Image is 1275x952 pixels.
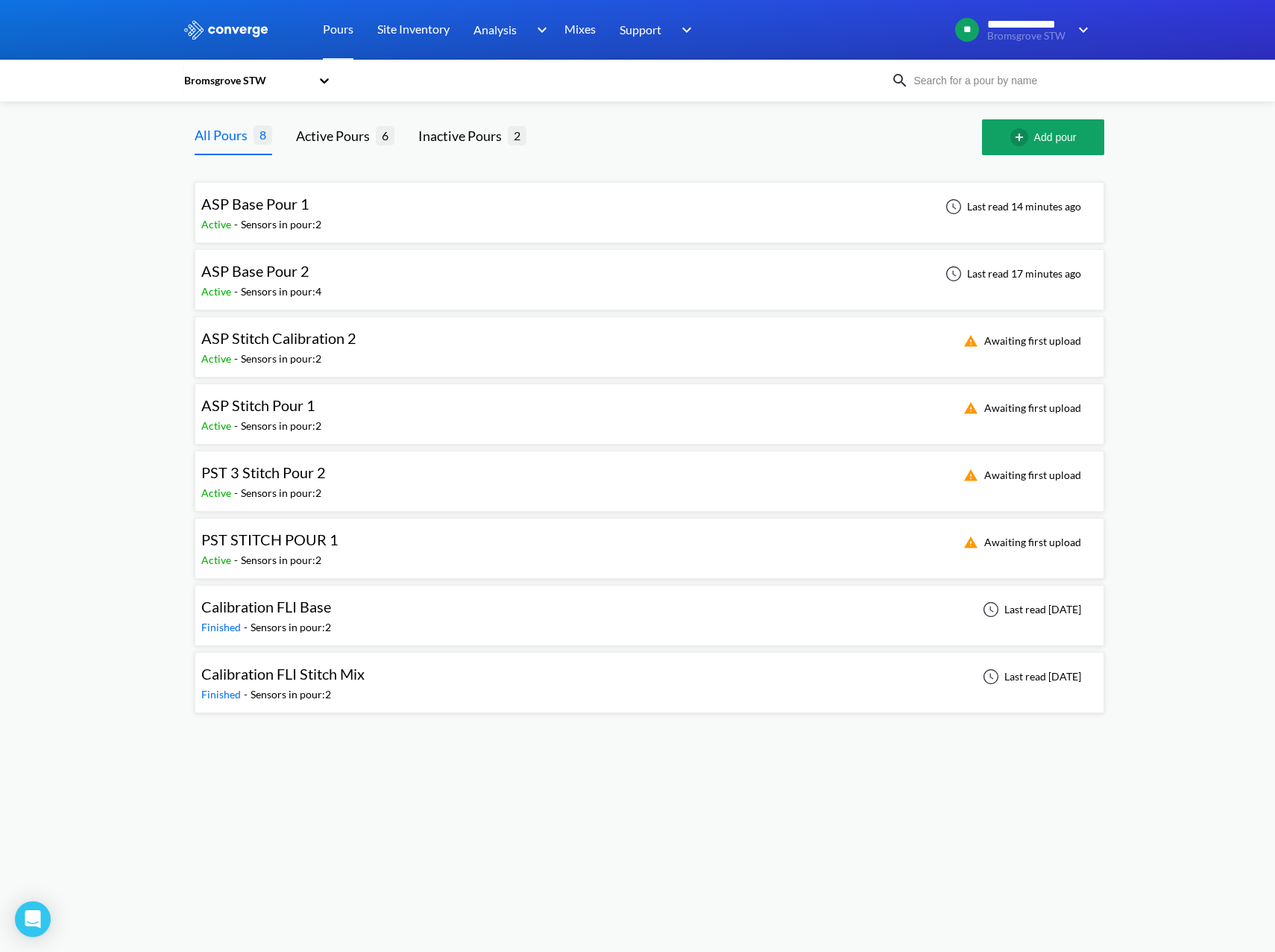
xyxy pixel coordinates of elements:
[527,21,551,39] img: downArrow.svg
[195,401,1104,413] a: ASP Stitch Pour 1Active-Sensors in pour:2Awaiting first upload
[201,621,244,633] span: Finished
[195,535,1104,548] a: PST STITCH POUR 1Active-Sensors in pour:2Awaiting first upload
[195,266,1104,279] a: ASP Base Pour 2Active-Sensors in pour:4Last read 17 minutes ago
[251,619,331,636] div: Sensors in pour: 2
[241,485,321,501] div: Sensors in pour: 2
[244,621,251,633] span: -
[473,20,517,39] span: Analysis
[954,533,1086,551] div: Awaiting first upload
[241,351,321,367] div: Sensors in pour: 2
[201,419,234,432] span: Active
[201,598,331,616] span: Calibration FLI Base
[296,125,376,146] div: Active Pours
[195,669,1104,682] a: Calibration FLI Stitch MixFinished-Sensors in pour:2Last read [DATE]
[195,125,254,145] div: All Pours
[244,688,251,701] span: -
[954,399,1086,417] div: Awaiting first upload
[201,486,234,499] span: Active
[241,418,321,434] div: Sensors in pour: 2
[975,668,1086,686] div: Last read [DATE]
[183,20,269,40] img: logo_ewhite.svg
[620,20,661,39] span: Support
[672,21,696,39] img: downArrow.svg
[891,72,909,90] img: icon-search.svg
[937,198,1086,216] div: Last read 14 minutes ago
[1068,21,1092,39] img: downArrow.svg
[234,486,241,499] span: -
[234,352,241,365] span: -
[201,262,309,280] span: ASP Base Pour 2
[376,126,394,145] span: 6
[937,265,1086,283] div: Last read 17 minutes ago
[251,686,331,703] div: Sensors in pour: 2
[241,216,321,233] div: Sensors in pour: 2
[954,332,1086,350] div: Awaiting first upload
[975,601,1086,619] div: Last read [DATE]
[195,602,1104,615] a: Calibration FLI BaseFinished-Sensors in pour:2Last read [DATE]
[508,126,526,145] span: 2
[201,688,244,701] span: Finished
[201,554,234,566] span: Active
[982,119,1104,155] button: Add pour
[234,218,241,231] span: -
[201,352,234,365] span: Active
[201,665,365,683] span: Calibration FLI Stitch Mix
[987,31,1068,42] span: Bromsgrove STW
[201,195,309,213] span: ASP Base Pour 1
[954,466,1086,484] div: Awaiting first upload
[201,285,234,298] span: Active
[241,284,321,300] div: Sensors in pour: 4
[1010,128,1034,146] img: add-circle-outline.svg
[234,554,241,566] span: -
[241,552,321,569] div: Sensors in pour: 2
[195,199,1104,212] a: ASP Base Pour 1Active-Sensors in pour:2Last read 14 minutes ago
[15,901,51,937] div: Open Intercom Messenger
[201,396,315,414] span: ASP Stitch Pour 1
[195,333,1104,346] a: ASP Stitch Calibration 2Active-Sensors in pour:2Awaiting first upload
[418,125,508,146] div: Inactive Pours
[254,125,272,144] span: 8
[909,72,1089,89] input: Search for a pour by name
[201,530,339,548] span: PST STITCH POUR 1
[234,285,241,298] span: -
[234,419,241,432] span: -
[183,72,311,89] div: Bromsgrove STW
[195,468,1104,480] a: PST 3 Stitch Pour 2Active-Sensors in pour:2Awaiting first upload
[201,218,234,231] span: Active
[201,329,356,347] span: ASP Stitch Calibration 2
[201,463,326,481] span: PST 3 Stitch Pour 2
